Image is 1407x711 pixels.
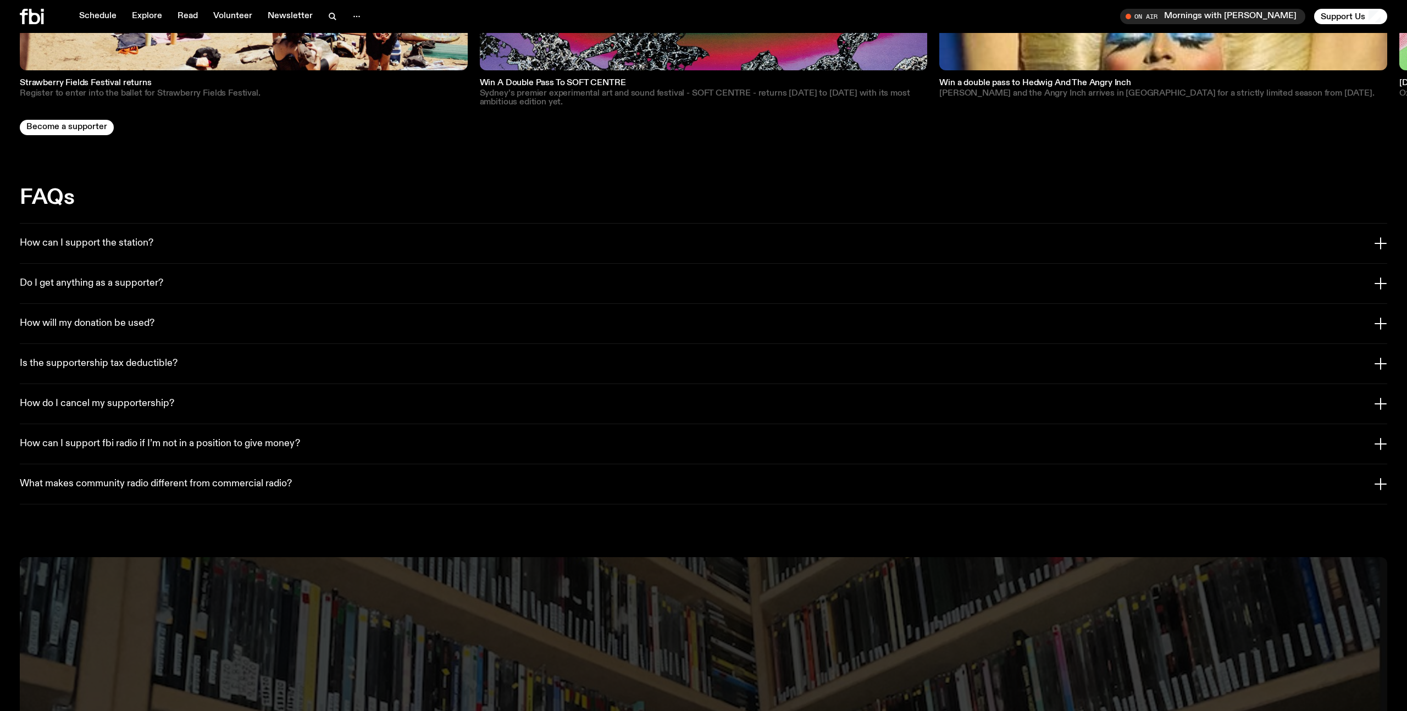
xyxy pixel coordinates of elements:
h3: Win A Double Pass To SOFT CENTRE [480,79,928,87]
button: Become a supporter [20,120,114,135]
button: On AirMornings with [PERSON_NAME] [1120,9,1305,24]
button: How can I support fbi radio if I’m not in a position to give money? [20,424,1387,464]
h3: Strawberry Fields Festival returns [20,79,468,87]
a: Explore [125,9,169,24]
a: Newsletter [261,9,319,24]
h3: Win a double pass to Hedwig And The Angry Inch [939,79,1387,87]
h3: How can I support fbi radio if I’m not in a position to give money? [20,438,300,450]
a: Volunteer [207,9,259,24]
h3: How can I support the station? [20,237,153,249]
p: Register to enter into the ballet for Strawberry Fields Festival. [20,90,468,98]
a: Schedule [73,9,123,24]
a: Read [171,9,204,24]
h3: What makes community radio different from commercial radio? [20,478,292,490]
h3: Do I get anything as a supporter? [20,277,163,290]
h3: How do I cancel my supportership? [20,398,174,410]
button: Support Us [1314,9,1387,24]
button: How can I support the station? [20,224,1387,263]
button: Do I get anything as a supporter? [20,264,1387,303]
button: How do I cancel my supportership? [20,384,1387,424]
p: Sydney’s premier experimental art and sound festival - SOFT CENTRE - returns [DATE] to [DATE] wit... [480,90,928,106]
button: How will my donation be used? [20,304,1387,343]
p: [PERSON_NAME] and the Angry Inch arrives in [GEOGRAPHIC_DATA] for a strictly limited season from ... [939,90,1387,98]
button: Is the supportership tax deductible? [20,344,1387,384]
button: What makes community radio different from commercial radio? [20,464,1387,504]
span: Support Us [1321,12,1365,21]
h2: FAQs [20,188,1387,208]
h3: How will my donation be used? [20,318,154,330]
h3: Is the supportership tax deductible? [20,358,178,370]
